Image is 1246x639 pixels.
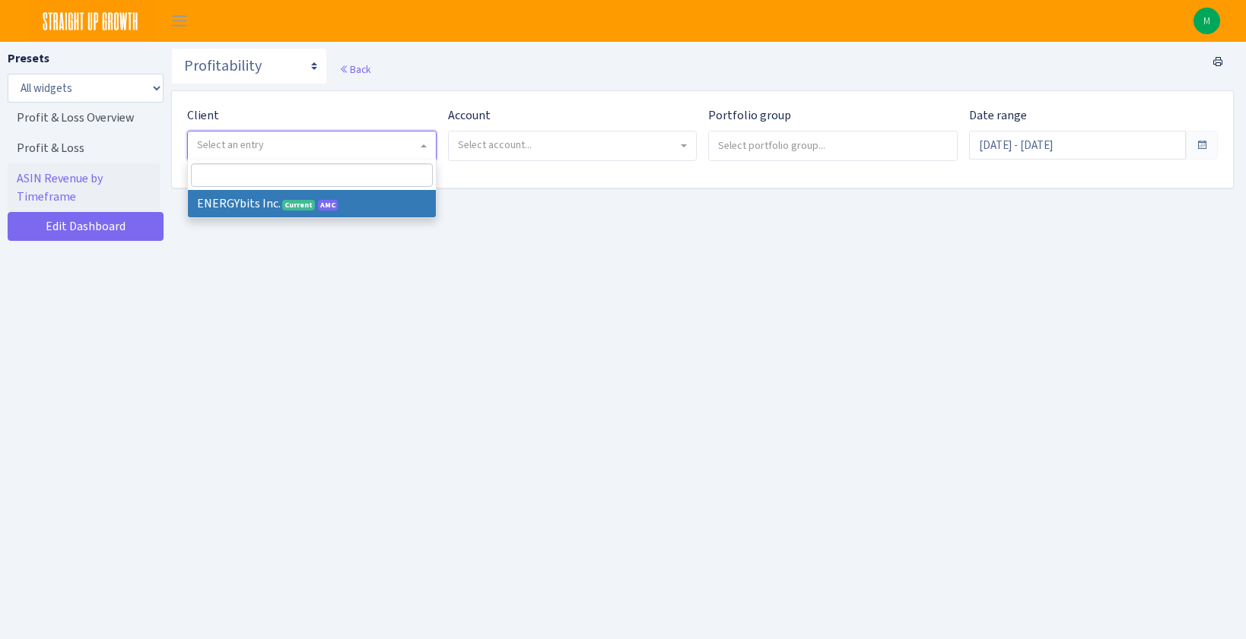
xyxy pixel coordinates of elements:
button: Toggle navigation [161,8,199,33]
a: Profit & Loss Overview [8,103,160,133]
label: Client [187,106,219,125]
a: Edit Dashboard [8,212,164,241]
label: Portfolio group [708,106,791,125]
li: ENERGYbits Inc. [188,190,436,217]
a: Profit & Loss [8,133,160,163]
span: Current [282,200,315,210]
span: Select an entry [197,138,264,152]
span: Select account... [458,138,532,152]
label: Date range [969,106,1027,125]
a: Back [339,62,370,76]
img: Michael Sette [1194,8,1220,34]
label: Account [448,106,491,125]
a: M [1194,8,1220,34]
label: Presets [8,49,49,68]
a: ASIN Revenue by Timeframe [8,163,160,212]
input: Select portfolio group... [709,131,957,159]
span: AMC [318,200,338,210]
